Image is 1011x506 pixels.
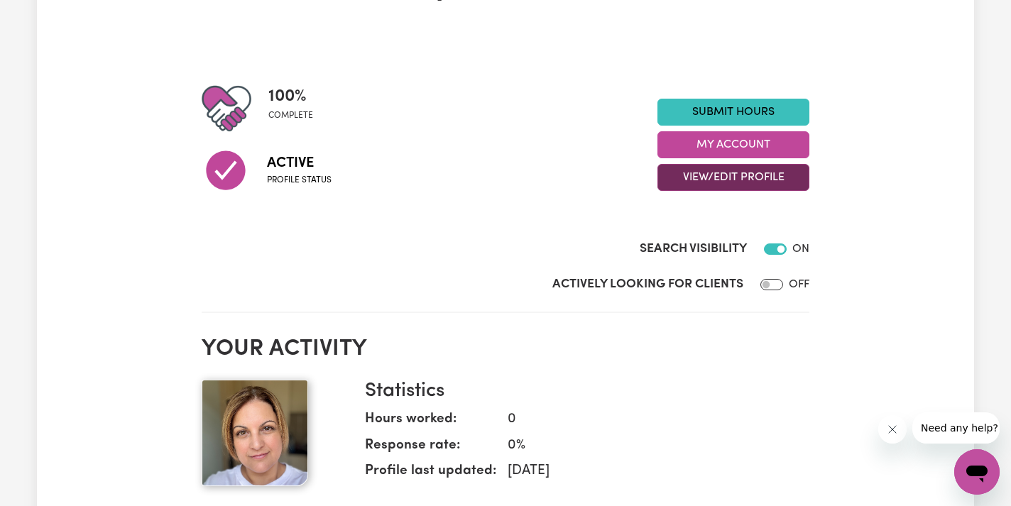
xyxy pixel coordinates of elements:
[496,409,798,430] dd: 0
[878,415,907,444] iframe: Close message
[954,449,1000,495] iframe: Button to launch messaging window
[365,409,496,436] dt: Hours worked:
[268,109,313,122] span: complete
[657,99,809,126] a: Submit Hours
[268,84,324,133] div: Profile completeness: 100%
[552,275,743,294] label: Actively Looking for Clients
[912,412,1000,444] iframe: Message from company
[267,153,332,174] span: Active
[640,240,747,258] label: Search Visibility
[365,380,798,404] h3: Statistics
[202,380,308,486] img: Your profile picture
[792,243,809,255] span: ON
[365,436,496,462] dt: Response rate:
[657,164,809,191] button: View/Edit Profile
[496,436,798,456] dd: 0 %
[268,84,313,109] span: 100 %
[789,279,809,290] span: OFF
[657,131,809,158] button: My Account
[267,174,332,187] span: Profile status
[202,336,809,363] h2: Your activity
[496,461,798,482] dd: [DATE]
[365,461,496,488] dt: Profile last updated:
